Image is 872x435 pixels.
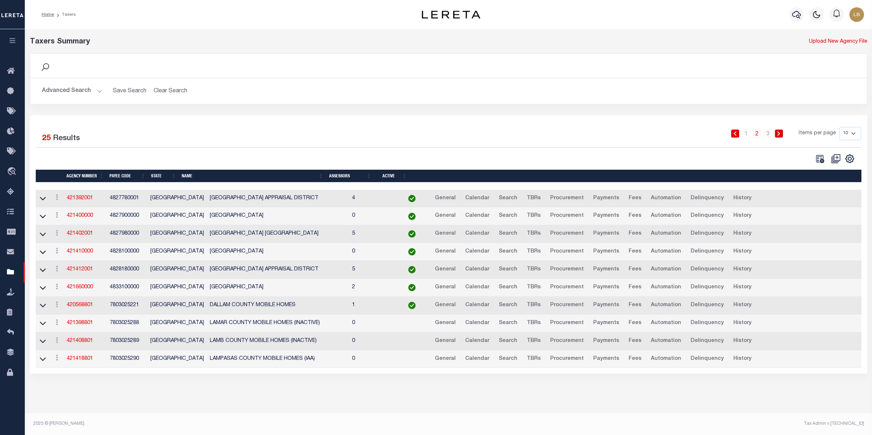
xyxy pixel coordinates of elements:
a: Calendar [462,335,493,347]
td: 0 [349,243,395,261]
a: Search [495,300,521,311]
a: General [432,193,459,204]
a: Fees [625,193,645,204]
label: Results [53,133,80,145]
a: Procurement [547,282,587,293]
a: Fees [625,282,645,293]
a: TBRs [524,228,544,240]
td: 4 [349,190,395,208]
td: [GEOGRAPHIC_DATA] [147,297,207,315]
td: 4828180000 [107,261,147,279]
img: check-icon-green.svg [408,284,416,291]
td: [GEOGRAPHIC_DATA] APPRAISAL DISTRICT [207,190,350,208]
a: Payments [590,300,622,311]
a: History [730,228,755,240]
a: General [432,300,459,311]
a: Delinquency [687,264,727,276]
a: Payments [590,210,622,222]
img: check-icon-green.svg [408,195,416,202]
td: 4828100000 [107,243,147,261]
a: 421418801 [67,356,93,361]
td: [GEOGRAPHIC_DATA] [147,350,207,368]
a: History [730,300,755,311]
a: TBRs [524,246,544,258]
a: Delinquency [687,210,727,222]
td: [GEOGRAPHIC_DATA] [207,279,350,297]
td: [GEOGRAPHIC_DATA] APPRAISAL DISTRICT [207,261,350,279]
a: TBRs [524,264,544,276]
a: Automation [648,210,684,222]
td: 1 [349,297,395,315]
td: [GEOGRAPHIC_DATA] [147,315,207,332]
a: General [432,317,459,329]
td: LAMAR COUNTY MOBILE HOMES (INACTIVE) [207,315,350,332]
a: Procurement [547,246,587,258]
a: Calendar [462,228,493,240]
a: Fees [625,264,645,276]
td: [GEOGRAPHIC_DATA] [147,190,207,208]
a: Payments [590,353,622,365]
th: Assessors: activate to sort column ascending [326,170,374,182]
td: [GEOGRAPHIC_DATA] [147,279,207,297]
a: History [730,335,755,347]
a: Procurement [547,264,587,276]
a: Upload New Agency File [809,38,867,46]
a: Fees [625,300,645,311]
a: General [432,335,459,347]
td: 0 [349,207,395,225]
a: History [730,193,755,204]
a: TBRs [524,282,544,293]
td: 4827900000 [107,207,147,225]
div: Taxers Summary [30,36,655,47]
th: Name: activate to sort column ascending [179,170,326,182]
a: Fees [625,246,645,258]
img: check-icon-green.svg [408,213,416,220]
a: Calendar [462,246,493,258]
a: Calendar [462,317,493,329]
a: Search [495,193,521,204]
a: Fees [625,317,645,329]
th: State: activate to sort column ascending [148,170,179,182]
a: 2 [753,130,761,138]
td: LAMPASAS COUNTY MOBILE HOMES (IAA) [207,350,350,368]
a: 421402001 [67,231,93,236]
i: travel_explore [7,167,19,177]
img: check-icon-green.svg [408,302,416,309]
td: 0 [349,350,395,368]
a: General [432,353,459,365]
a: Automation [648,228,684,240]
td: [GEOGRAPHIC_DATA] [207,207,350,225]
a: Payments [590,228,622,240]
a: History [730,282,755,293]
a: Payments [590,264,622,276]
td: [GEOGRAPHIC_DATA] [147,243,207,261]
td: [GEOGRAPHIC_DATA] [147,261,207,279]
a: Fees [625,353,645,365]
td: [GEOGRAPHIC_DATA] [207,243,350,261]
a: Automation [648,300,684,311]
a: Fees [625,335,645,347]
a: 420568801 [67,303,93,308]
a: Delinquency [687,193,727,204]
a: Delinquency [687,353,727,365]
button: Advanced Search [42,84,103,98]
td: [GEOGRAPHIC_DATA] [147,207,207,225]
button: Clear Search [151,84,190,98]
a: Search [495,246,521,258]
a: Calendar [462,264,493,276]
div: 2025 © [PERSON_NAME]. [28,420,449,427]
td: [GEOGRAPHIC_DATA] [147,332,207,350]
td: 2 [349,279,395,297]
td: 0 [349,332,395,350]
a: Automation [648,353,684,365]
a: Delinquency [687,300,727,311]
a: 421398801 [67,320,93,326]
td: 7803025221 [107,297,147,315]
span: Items per page [799,130,836,138]
td: 4833100000 [107,279,147,297]
a: Automation [648,193,684,204]
td: 7803025289 [107,332,147,350]
a: Delinquency [687,317,727,329]
a: 3 [764,130,772,138]
a: Automation [648,282,684,293]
